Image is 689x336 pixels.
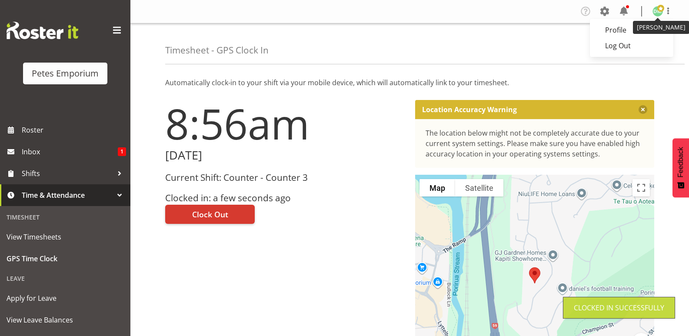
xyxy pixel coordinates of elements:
button: Show satellite imagery [455,179,503,196]
img: Rosterit website logo [7,22,78,39]
a: GPS Time Clock [2,248,128,269]
a: View Timesheets [2,226,128,248]
h3: Current Shift: Counter - Counter 3 [165,173,405,183]
a: View Leave Balances [2,309,128,331]
a: Apply for Leave [2,287,128,309]
p: Location Accuracy Warning [422,105,517,114]
div: Clocked in Successfully [574,303,664,313]
button: Feedback - Show survey [672,138,689,197]
button: Toggle fullscreen view [632,179,650,196]
a: Log Out [590,38,673,53]
span: View Leave Balances [7,313,124,326]
span: Roster [22,123,126,136]
span: Feedback [677,147,685,177]
p: Automatically clock-in to your shift via your mobile device, which will automatically link to you... [165,77,654,88]
button: Show street map [419,179,455,196]
span: Shifts [22,167,113,180]
img: david-mcauley697.jpg [652,6,663,17]
div: The location below might not be completely accurate due to your current system settings. Please m... [426,128,644,159]
a: Profile [590,22,673,38]
div: Petes Emporium [32,67,99,80]
div: Leave [2,269,128,287]
span: Inbox [22,145,118,158]
span: View Timesheets [7,230,124,243]
span: Time & Attendance [22,189,113,202]
button: Close message [639,105,647,114]
h2: [DATE] [165,149,405,162]
div: Timesheet [2,208,128,226]
button: Clock Out [165,205,255,224]
span: 1 [118,147,126,156]
span: Clock Out [192,209,228,220]
h3: Clocked in: a few seconds ago [165,193,405,203]
span: GPS Time Clock [7,252,124,265]
h4: Timesheet - GPS Clock In [165,45,269,55]
span: Apply for Leave [7,292,124,305]
h1: 8:56am [165,100,405,147]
